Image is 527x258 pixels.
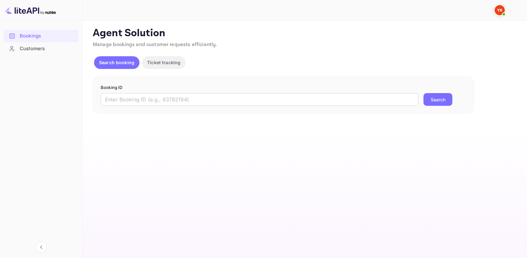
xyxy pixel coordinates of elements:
[147,59,180,66] p: Ticket tracking
[4,43,78,54] a: Customers
[5,5,56,15] img: LiteAPI logo
[101,93,418,106] input: Enter Booking ID (e.g., 63782194)
[93,27,516,40] p: Agent Solution
[4,30,78,42] a: Bookings
[101,85,466,91] p: Booking ID
[99,59,134,66] p: Search booking
[4,43,78,55] div: Customers
[423,93,452,106] button: Search
[20,45,75,52] div: Customers
[20,32,75,40] div: Bookings
[93,41,217,48] span: Manage bookings and customer requests efficiently.
[36,241,47,253] button: Collapse navigation
[495,5,505,15] img: Yandex Support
